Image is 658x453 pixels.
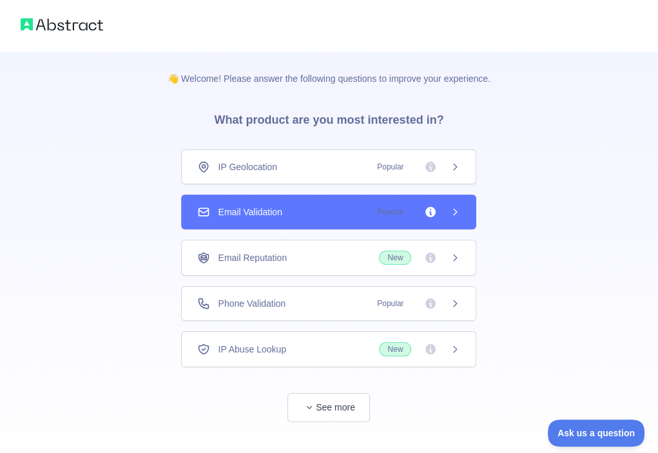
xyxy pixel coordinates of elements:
[218,297,285,310] span: Phone Validation
[287,393,370,422] button: See more
[379,342,411,356] span: New
[369,206,411,218] span: Popular
[147,52,511,85] p: 👋 Welcome! Please answer the following questions to improve your experience.
[369,297,411,310] span: Popular
[548,419,645,447] iframe: Toggle Customer Support
[193,85,464,149] h3: What product are you most interested in?
[369,160,411,173] span: Popular
[379,251,411,265] span: New
[218,206,282,218] span: Email Validation
[218,160,277,173] span: IP Geolocation
[21,15,103,34] img: Abstract logo
[218,343,286,356] span: IP Abuse Lookup
[218,251,287,264] span: Email Reputation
